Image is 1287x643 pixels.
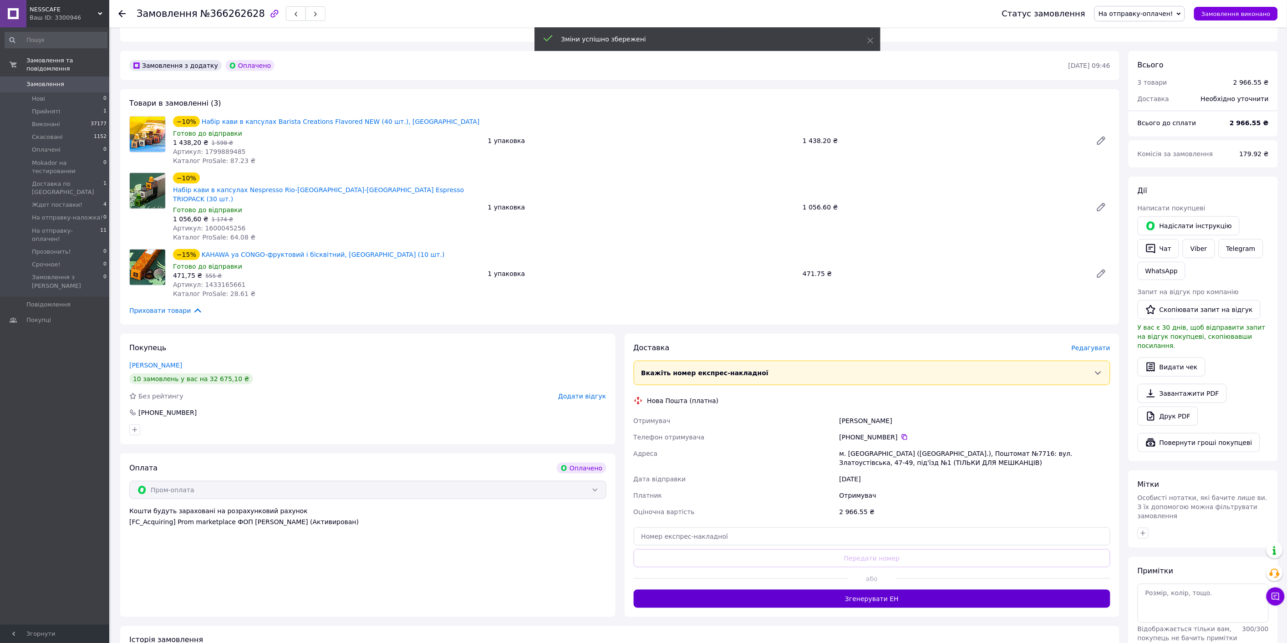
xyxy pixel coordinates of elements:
[557,463,606,474] div: Оплачено
[1138,95,1169,102] span: Доставка
[173,225,246,232] span: Артикул: 1600045256
[129,306,203,316] span: Приховати товари
[799,201,1089,214] div: 1 056.60 ₴
[1230,119,1269,127] b: 2 966.55 ₴
[1072,344,1110,352] span: Редагувати
[634,434,705,441] span: Телефон отримувача
[212,140,233,146] span: 1 598 ₴
[103,180,107,196] span: 1
[1138,324,1266,349] span: У вас є 30 днів, щоб відправити запит на відгук покупцеві, скопіювавши посилання.
[32,133,63,141] span: Скасовані
[26,56,109,73] span: Замовлення та повідомлення
[32,201,82,209] span: Ждет поставки!
[212,216,233,223] span: 1 174 ₴
[200,8,265,19] span: №366262628
[1201,10,1271,17] span: Замовлення виконано
[129,343,167,352] span: Покупець
[26,301,71,309] span: Повідомлення
[103,214,107,222] span: 0
[1138,79,1167,86] span: 3 товари
[138,393,183,400] span: Без рейтингу
[205,273,222,279] span: 555 ₴
[103,201,107,209] span: 4
[838,471,1112,487] div: [DATE]
[129,362,182,369] a: [PERSON_NAME]
[645,396,721,405] div: Нова Пошта (платна)
[634,450,658,457] span: Адреса
[1195,89,1274,109] div: Необхідно уточнити
[839,433,1110,442] div: [PHONE_NUMBER]
[1240,150,1269,158] span: 179.92 ₴
[641,369,769,377] span: Вкажіть номер експрес-накладної
[1138,626,1237,642] span: Відображається тільки вам, покупець не бачить примітки
[1138,61,1164,69] span: Всього
[94,133,107,141] span: 1152
[173,130,242,137] span: Готово до відправки
[130,250,165,285] img: KAHAWA ya CONGO-фруктовий і бісквітний, Швейцарія (10 шт.)
[30,14,109,22] div: Ваш ID: 3300946
[1219,239,1263,258] a: Telegram
[173,281,246,288] span: Артикул: 1433165661
[32,146,61,154] span: Оплачені
[103,146,107,154] span: 0
[799,134,1089,147] div: 1 438.20 ₴
[634,343,670,352] span: Доставка
[1138,494,1267,520] span: Особисті нотатки, які бачите лише ви. З їх допомогою можна фільтрувати замовлення
[5,32,107,48] input: Пошук
[32,214,103,222] span: На отправку-наложка!
[173,148,246,155] span: Артикул: 1799889485
[1233,78,1269,87] div: 2 966.55 ₴
[1092,198,1110,216] a: Редагувати
[173,173,200,184] div: −10%
[32,260,61,269] span: Срочное!
[173,272,202,279] span: 471,75 ₴
[1138,566,1173,575] span: Примітки
[1194,7,1278,20] button: Замовлення виконано
[32,107,60,116] span: Прийняті
[130,173,165,209] img: Набір кави в капсулах Nespresso Rio-Paris-Istanbul Espresso TRIOPACK (30 шт.)
[103,95,107,103] span: 0
[137,408,198,417] div: [PHONE_NUMBER]
[173,263,242,270] span: Готово до відправки
[173,139,209,146] span: 1 438,20 ₴
[173,215,209,223] span: 1 056,60 ₴
[129,506,606,526] div: Кошти будуть зараховані на розрахунковий рахунок
[1138,150,1213,158] span: Комісія за замовлення
[1092,132,1110,150] a: Редагувати
[1138,239,1179,258] button: Чат
[634,475,686,483] span: Дата відправки
[129,60,222,71] div: Замовлення з додатку
[634,492,662,499] span: Платник
[30,5,98,14] span: NESSCAFE
[838,413,1112,429] div: [PERSON_NAME]
[1138,384,1227,403] a: Завантажити PDF
[634,508,695,515] span: Оціночна вартість
[1138,262,1185,280] a: WhatsApp
[129,517,606,526] div: [FC_Acquiring] Prom marketplace ФОП [PERSON_NAME] (Активирован)
[1138,119,1196,127] span: Всього до сплати
[103,107,107,116] span: 1
[100,227,107,243] span: 11
[1138,407,1198,426] a: Друк PDF
[1138,186,1147,195] span: Дії
[32,95,45,103] span: Нові
[91,120,107,128] span: 37177
[1099,10,1173,17] span: На отправку-оплачен!
[1183,239,1215,258] a: Viber
[1002,9,1086,18] div: Статус замовлення
[848,574,896,583] span: або
[26,80,64,88] span: Замовлення
[484,201,799,214] div: 1 упаковка
[173,249,200,260] div: −15%
[32,273,103,290] span: Замовлення з [PERSON_NAME]
[838,487,1112,504] div: Отримувач
[173,206,242,214] span: Готово до відправки
[799,267,1089,280] div: 471.75 ₴
[1138,433,1260,452] button: Повернути гроші покупцеві
[32,227,100,243] span: На отправку-оплачен!
[32,120,60,128] span: Виконані
[634,590,1111,608] button: Згенерувати ЕН
[137,8,198,19] span: Замовлення
[484,267,799,280] div: 1 упаковка
[202,118,480,125] a: Набір кави в капсулах Barista Creations Flavored NEW (40 шт.), [GEOGRAPHIC_DATA]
